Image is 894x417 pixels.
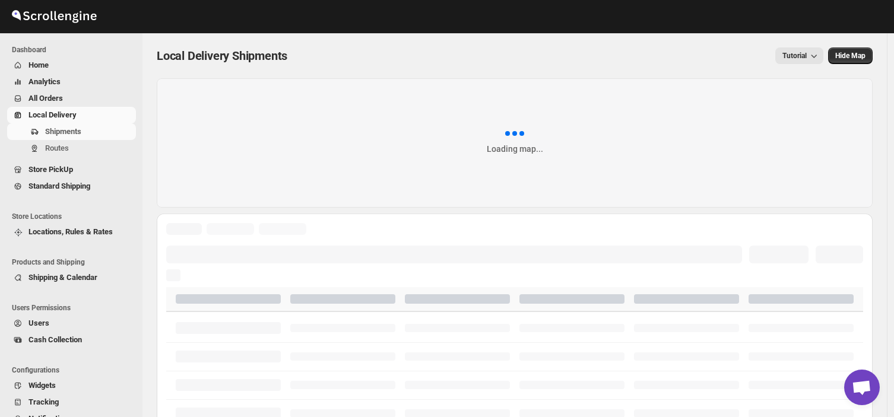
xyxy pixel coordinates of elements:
span: Store Locations [12,212,137,221]
span: Tutorial [782,52,807,60]
button: Map action label [828,47,873,64]
span: Analytics [28,77,61,86]
span: Routes [45,144,69,152]
button: Tutorial [775,47,823,64]
button: Widgets [7,377,136,394]
span: Shipments [45,127,81,136]
button: All Orders [7,90,136,107]
span: Widgets [28,381,56,390]
button: Locations, Rules & Rates [7,224,136,240]
span: Cash Collection [28,335,82,344]
a: Open chat [844,370,880,405]
span: Users [28,319,49,327]
span: Store PickUp [28,165,73,174]
button: Shipping & Calendar [7,269,136,286]
button: Routes [7,140,136,157]
button: Users [7,315,136,332]
button: Tracking [7,394,136,410]
span: Users Permissions [12,303,137,313]
span: Tracking [28,397,59,406]
span: Home [28,61,49,69]
div: Loading map... [487,143,543,155]
span: Local Delivery Shipments [157,49,287,63]
span: Products and Shipping [12,257,137,267]
button: Analytics [7,74,136,90]
span: Standard Shipping [28,182,90,190]
span: Hide Map [835,51,866,61]
button: Cash Collection [7,332,136,348]
span: Dashboard [12,45,137,55]
span: Local Delivery [28,110,77,119]
span: Shipping & Calendar [28,273,97,282]
span: Configurations [12,365,137,375]
button: Home [7,57,136,74]
button: Shipments [7,123,136,140]
span: Locations, Rules & Rates [28,227,113,236]
span: All Orders [28,94,63,103]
